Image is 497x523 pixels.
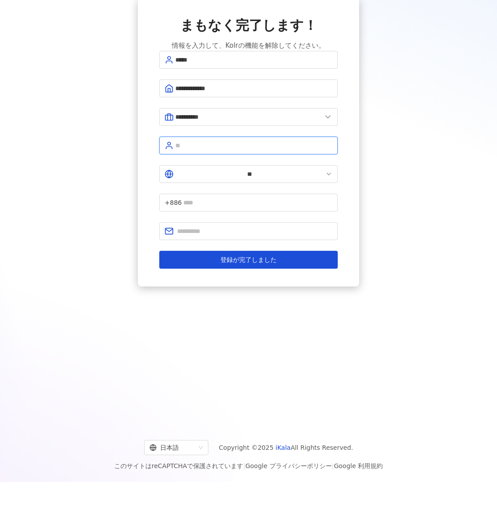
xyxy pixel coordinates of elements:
a: Google プライバシーポリシー [245,462,332,469]
span: | [243,462,245,469]
span: 情報を入力して、Kolrの機能を解除してください。 [172,40,325,51]
span: このサイトはreCAPTCHAで保護されています [114,461,383,471]
div: 日本語 [149,440,195,455]
button: 登録が完了しました [159,251,338,269]
span: Copyright © 2025 All Rights Reserved. [219,442,353,453]
span: 登録が完了しました [220,256,277,263]
a: Google 利用規約 [334,462,383,469]
span: | [332,462,334,469]
span: まもなく完了します！ [180,16,317,35]
span: +886 [165,198,182,208]
a: iKala [276,444,291,451]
